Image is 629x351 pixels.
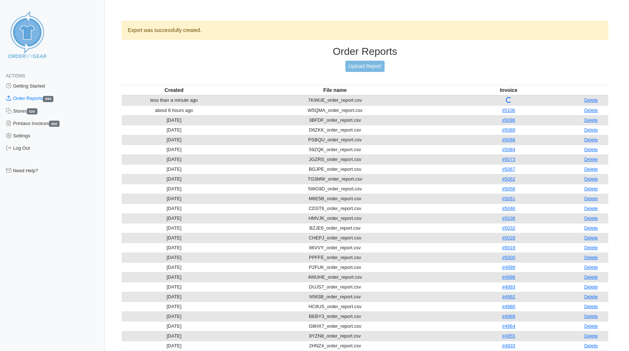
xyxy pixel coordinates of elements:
[584,166,598,172] a: Delete
[502,147,515,152] a: #5084
[122,262,227,272] td: [DATE]
[227,203,443,213] td: CDST6_order_report.csv
[502,108,515,113] a: #5106
[584,304,598,309] a: Delete
[584,157,598,162] a: Delete
[227,302,443,311] td: HC8US_order_report.csv
[502,274,515,280] a: #4996
[122,311,227,321] td: [DATE]
[227,272,443,282] td: 4WUHE_order_report.csv
[122,272,227,282] td: [DATE]
[27,108,37,114] span: 520
[122,233,227,243] td: [DATE]
[227,243,443,253] td: 86VVY_order_report.csv
[122,21,608,40] div: Export was successfully created.
[502,137,515,142] a: #5088
[122,135,227,145] td: [DATE]
[502,323,515,329] a: #4964
[502,225,515,231] a: #5032
[584,206,598,211] a: Delete
[584,196,598,201] a: Delete
[122,184,227,194] td: [DATE]
[584,215,598,221] a: Delete
[227,292,443,302] td: N563B_order_report.csv
[122,194,227,203] td: [DATE]
[584,255,598,260] a: Delete
[584,245,598,250] a: Delete
[227,164,443,174] td: BGJPE_order_report.csv
[584,235,598,241] a: Delete
[502,314,515,319] a: #4969
[502,206,515,211] a: #5046
[227,233,443,243] td: CHEPJ_order_report.csv
[227,125,443,135] td: D6ZKK_order_report.csv
[49,121,60,127] span: 692
[122,292,227,302] td: [DATE]
[227,184,443,194] td: 5WG9D_order_report.csv
[122,45,608,58] h3: Order Reports
[502,284,515,290] a: #4993
[227,331,443,341] td: 8YZN8_order_report.csv
[227,213,443,223] td: HMVJK_order_report.csv
[227,145,443,154] td: 59ZQK_order_report.csv
[43,96,53,102] span: 694
[584,147,598,152] a: Delete
[502,117,515,123] a: #5096
[6,73,25,78] span: Actions
[122,105,227,115] td: about 6 hours ago
[584,265,598,270] a: Delete
[227,95,443,106] td: 7KWUE_order_report.csv
[122,95,227,106] td: less than a minute ago
[502,245,515,250] a: #5019
[122,125,227,135] td: [DATE]
[227,85,443,95] th: File name
[122,174,227,184] td: [DATE]
[122,213,227,223] td: [DATE]
[227,311,443,321] td: BEBY3_order_report.csv
[584,108,598,113] a: Delete
[227,154,443,164] td: JGZRS_order_report.csv
[502,186,515,191] a: #5056
[502,157,515,162] a: #5073
[122,321,227,331] td: [DATE]
[584,274,598,280] a: Delete
[584,343,598,348] a: Delete
[502,304,515,309] a: #4980
[122,243,227,253] td: [DATE]
[227,321,443,331] td: G8HX7_order_report.csv
[584,294,598,299] a: Delete
[122,223,227,233] td: [DATE]
[584,225,598,231] a: Delete
[584,314,598,319] a: Delete
[122,253,227,262] td: [DATE]
[227,223,443,233] td: BZJE6_order_report.csv
[584,186,598,191] a: Delete
[502,255,515,260] a: #5000
[502,176,515,182] a: #5062
[227,194,443,203] td: M6E5B_order_report.csv
[502,196,515,201] a: #5051
[122,154,227,164] td: [DATE]
[443,85,574,95] th: Invoice
[584,176,598,182] a: Delete
[584,323,598,329] a: Delete
[584,97,598,103] a: Delete
[122,85,227,95] th: Created
[122,282,227,292] td: [DATE]
[227,262,443,272] td: P2FUK_order_report.csv
[227,341,443,351] td: 2HNZ4_order_report.csv
[502,215,515,221] a: #5036
[122,203,227,213] td: [DATE]
[122,145,227,154] td: [DATE]
[122,164,227,174] td: [DATE]
[122,302,227,311] td: [DATE]
[502,333,515,339] a: #4955
[227,174,443,184] td: TG3MW_order_report.csv
[122,331,227,341] td: [DATE]
[584,137,598,142] a: Delete
[502,294,515,299] a: #4992
[227,135,443,145] td: PSBQU_order_report.csv
[584,117,598,123] a: Delete
[502,265,515,270] a: #4999
[122,341,227,351] td: [DATE]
